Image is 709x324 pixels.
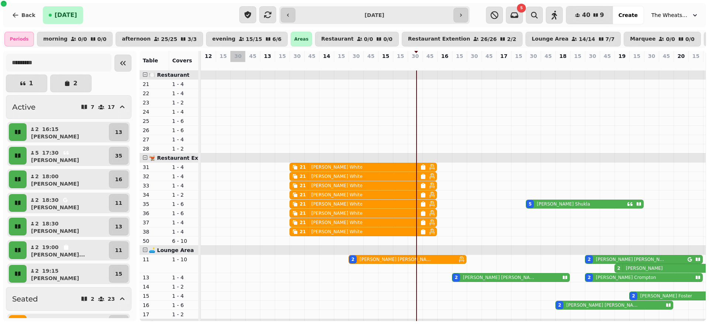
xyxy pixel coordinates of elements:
p: 1 - 4 [172,219,196,226]
p: 1 - 10 [172,256,196,263]
p: 0 [575,61,580,69]
span: 🫕 Restaurant Extention [149,155,219,161]
p: 37 [143,219,166,226]
button: 13 [109,218,129,235]
p: 30 [589,52,596,60]
div: 21 [299,201,306,207]
p: [PERSON_NAME] White [311,229,362,235]
p: 0 [309,61,315,69]
p: 24 [143,108,166,116]
span: 🛋️ Lounge Area [149,247,193,253]
p: 3 / 3 [188,37,197,42]
p: 32 [143,173,166,180]
button: 409 [566,6,613,24]
p: [PERSON_NAME] [PERSON_NAME] [360,256,431,262]
p: 17 [500,52,507,60]
p: 25 / 25 [161,37,177,42]
p: afternoon [122,36,151,42]
button: afternoon25/253/3 [116,32,203,46]
p: 0 [235,61,241,69]
div: 2 [632,293,635,299]
p: 0 [220,61,226,69]
span: 5 [520,6,523,10]
button: 218:30[PERSON_NAME] [28,218,107,235]
p: 20 [678,52,685,60]
div: Periods [4,32,34,46]
span: The Wheatsheaf [651,11,688,19]
button: 218:30[PERSON_NAME] [28,194,107,212]
p: 11 [115,247,122,254]
button: Create [613,6,644,24]
p: 33 [143,182,166,189]
p: 13 [115,128,122,136]
div: 2 [558,302,561,308]
p: [PERSON_NAME] [PERSON_NAME] [463,275,535,280]
p: 25 [143,117,166,125]
p: 2 [35,244,39,251]
p: 1 - 6 [172,210,196,217]
p: 1 - 4 [172,173,196,180]
p: 14 [323,52,330,60]
p: 11 [143,256,166,263]
p: 45 [367,52,374,60]
p: 14 / 14 [579,37,595,42]
button: 218:00[PERSON_NAME] [28,170,107,188]
p: 1 - 2 [172,283,196,290]
p: [PERSON_NAME] White [311,201,362,207]
p: 30 [412,52,419,60]
p: 21 [294,61,300,69]
span: 40 [582,12,590,18]
p: [PERSON_NAME] White [311,192,362,198]
p: 2 [35,173,39,180]
p: 0 [427,61,433,69]
p: 27 [143,136,166,143]
p: 2 [456,61,462,69]
button: Restaurant0/00/0 [315,32,399,46]
p: [PERSON_NAME] White [311,173,362,179]
p: 1 - 6 [172,200,196,208]
span: 9 [600,12,604,18]
button: 11 [109,241,129,259]
p: 36 [143,210,166,217]
p: 0 [442,61,448,69]
p: 15 [515,52,522,60]
div: 5 [528,201,531,207]
p: [PERSON_NAME] [PERSON_NAME] [566,302,638,308]
p: 15 [220,52,227,60]
p: 7 [91,104,95,110]
p: 2 [73,80,77,86]
span: [DATE] [55,12,77,18]
p: 0 [397,61,403,69]
button: Marquee0/00/0 [624,32,701,46]
button: 2 [50,75,92,92]
button: Restaurant Extention26/262/2 [402,32,523,46]
p: [PERSON_NAME] [626,265,663,271]
div: 2 [351,256,354,262]
button: 11 [109,194,129,212]
p: 2 [35,196,39,204]
p: 0 [412,61,418,69]
p: 18:30 [42,196,59,204]
p: 45 [486,52,493,60]
p: 7 / 7 [606,37,615,42]
p: 1 - 4 [172,90,196,97]
button: 216:15[PERSON_NAME] [28,123,107,141]
button: Lounge Area14/147/7 [525,32,621,46]
p: 30 [353,52,360,60]
div: Areas [291,32,312,46]
p: 2 [35,220,39,227]
p: 2 [35,125,39,133]
p: 2 [619,61,625,69]
p: [PERSON_NAME] [31,204,79,211]
p: 1 - 6 [172,117,196,125]
p: 2 / 2 [507,37,516,42]
p: 0 / 0 [97,37,107,42]
button: 15 [109,265,129,283]
p: morning [43,36,68,42]
p: [PERSON_NAME] White [311,183,362,189]
p: 0 [545,61,551,69]
p: 1 - 4 [172,163,196,171]
p: 23 [108,296,115,301]
p: 26 [143,127,166,134]
p: [PERSON_NAME] Crompton [596,275,656,280]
